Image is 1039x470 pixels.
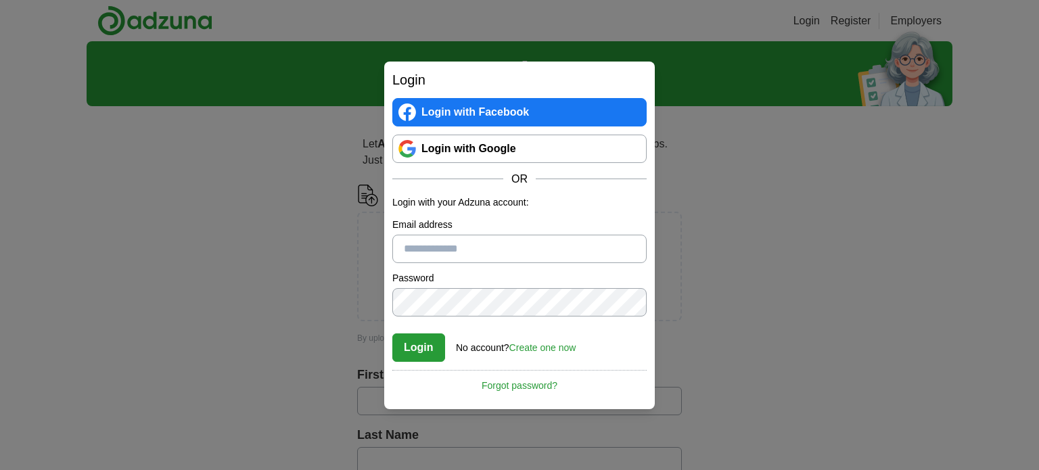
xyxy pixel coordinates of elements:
label: Password [392,271,647,285]
span: OR [503,171,536,187]
a: Forgot password? [392,370,647,393]
label: Email address [392,218,647,232]
p: Login with your Adzuna account: [392,195,647,210]
h2: Login [392,70,647,90]
button: Login [392,333,445,362]
div: No account? [456,333,576,355]
a: Login with Google [392,135,647,163]
a: Login with Facebook [392,98,647,126]
a: Create one now [509,342,576,353]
